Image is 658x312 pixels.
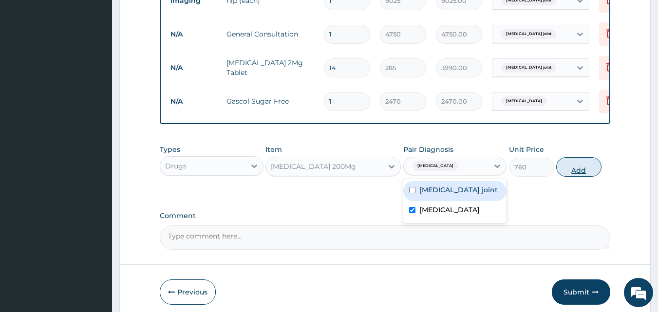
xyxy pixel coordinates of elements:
button: Previous [160,279,216,305]
div: [MEDICAL_DATA] 200Mg [271,162,356,171]
span: [MEDICAL_DATA] [501,96,547,106]
label: Pair Diagnosis [403,145,453,154]
label: Comment [160,212,611,220]
label: Unit Price [509,145,544,154]
button: Submit [552,279,610,305]
label: Types [160,146,180,154]
td: General Consultation [222,24,319,44]
label: Item [265,145,282,154]
button: Add [556,157,602,177]
td: N/A [166,59,222,77]
div: Chat with us now [51,55,164,67]
td: Gascol Sugar Free [222,92,319,111]
div: Drugs [165,161,187,171]
td: N/A [166,92,222,110]
span: [MEDICAL_DATA] joint [501,63,556,73]
label: [MEDICAL_DATA] joint [419,185,498,195]
span: [MEDICAL_DATA] [413,161,458,171]
td: N/A [166,25,222,43]
textarea: Type your message and hit 'Enter' [5,208,186,242]
span: [MEDICAL_DATA] joint [501,29,556,39]
div: Minimize live chat window [160,5,183,28]
td: [MEDICAL_DATA] 2Mg Tablet [222,53,319,82]
img: d_794563401_company_1708531726252_794563401 [18,49,39,73]
label: [MEDICAL_DATA] [419,205,480,215]
span: We're online! [56,94,134,192]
